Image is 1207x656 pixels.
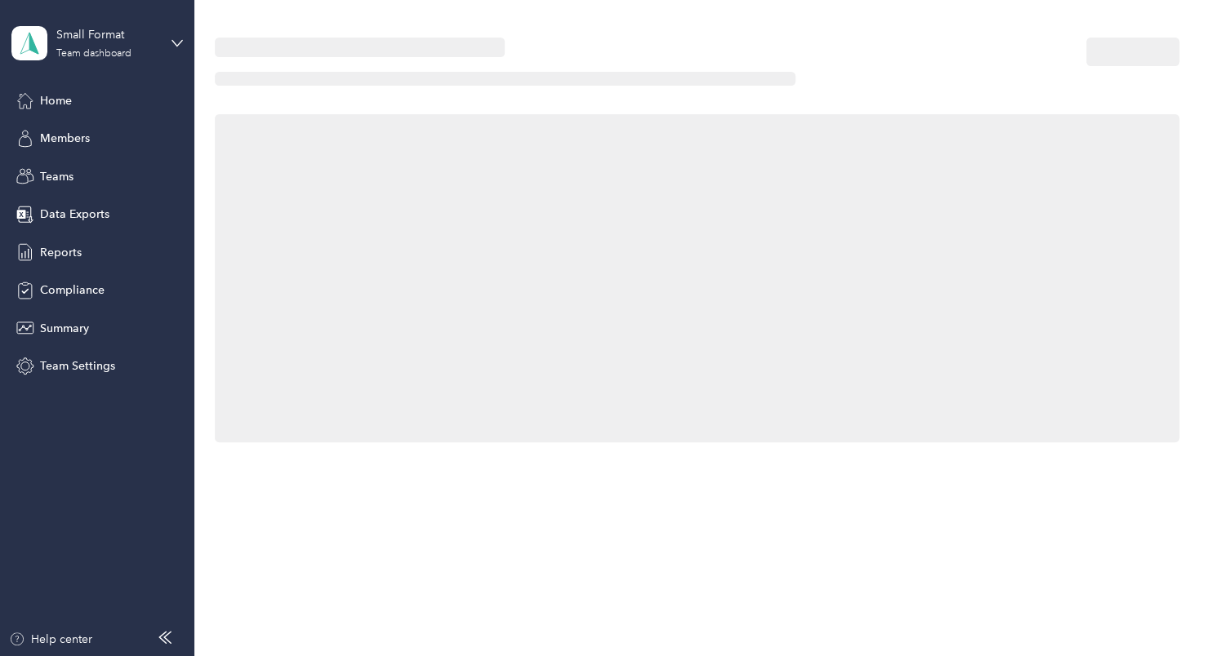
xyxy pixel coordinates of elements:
[40,92,72,109] span: Home
[56,26,158,43] div: Small Format
[40,168,73,185] span: Teams
[40,357,115,375] span: Team Settings
[40,320,89,337] span: Summary
[9,631,92,648] button: Help center
[40,206,109,223] span: Data Exports
[1116,565,1207,656] iframe: Everlance-gr Chat Button Frame
[56,49,131,59] div: Team dashboard
[40,130,90,147] span: Members
[40,281,105,299] span: Compliance
[40,244,82,261] span: Reports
